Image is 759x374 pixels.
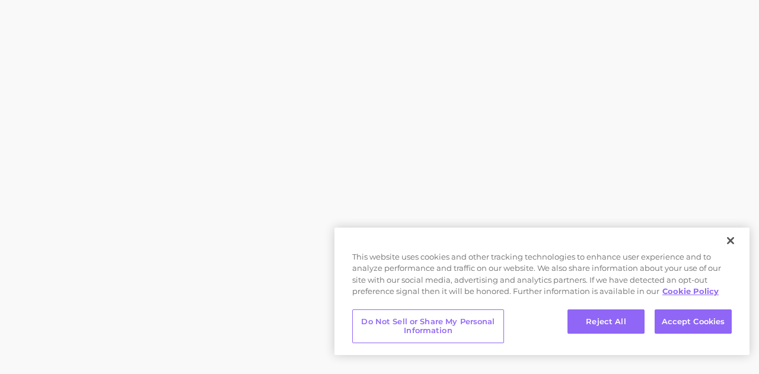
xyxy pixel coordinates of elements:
[655,309,732,334] button: Accept Cookies
[352,309,504,343] button: Do Not Sell or Share My Personal Information, Opens the preference center dialog
[662,286,719,296] a: More information about your privacy, opens in a new tab
[567,309,645,334] button: Reject All
[334,251,750,303] div: This website uses cookies and other tracking technologies to enhance user experience and to analy...
[334,228,750,355] div: Privacy
[717,228,744,254] button: Close
[334,228,750,355] div: Cookie banner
